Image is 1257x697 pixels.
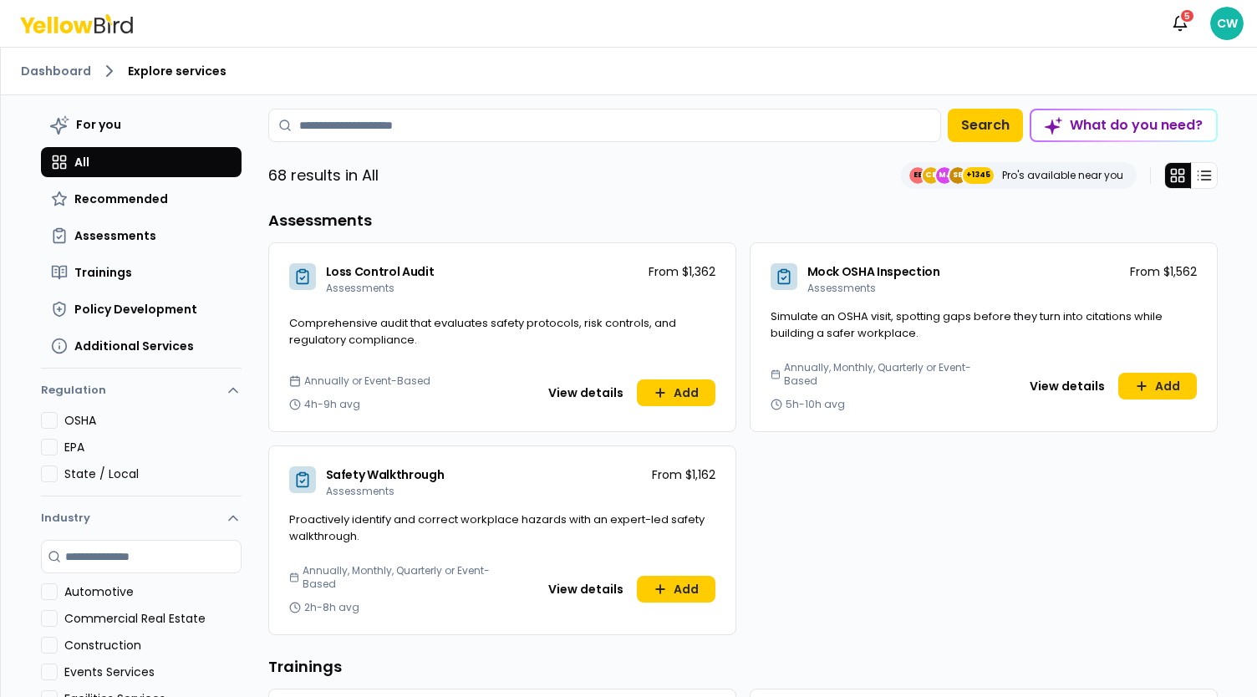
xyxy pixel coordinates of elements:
[538,379,634,406] button: View details
[652,466,715,483] p: From $1,162
[784,361,977,388] span: Annually, Monthly, Quarterly or Event-Based
[74,264,132,281] span: Trainings
[909,167,926,184] span: EE
[64,412,242,429] label: OSHA
[326,281,394,295] span: Assessments
[1210,7,1244,40] span: CW
[1020,373,1115,399] button: View details
[64,583,242,600] label: Automotive
[1118,373,1197,399] button: Add
[936,167,953,184] span: MJ
[1163,7,1197,40] button: 5
[771,308,1163,341] span: Simulate an OSHA visit, spotting gaps before they turn into citations while building a safer work...
[289,315,676,348] span: Comprehensive audit that evaluates safety protocols, risk controls, and regulatory compliance.
[289,511,705,544] span: Proactively identify and correct workplace hazards with an expert-led safety walkthrough.
[41,375,242,412] button: Regulation
[64,439,242,455] label: EPA
[923,167,939,184] span: CE
[76,116,121,133] span: For you
[303,564,496,591] span: Annually, Monthly, Quarterly or Event-Based
[41,496,242,540] button: Industry
[41,294,242,324] button: Policy Development
[128,63,226,79] span: Explore services
[1002,169,1123,182] p: Pro's available near you
[326,263,435,280] span: Loss Control Audit
[41,109,242,140] button: For you
[268,209,1218,232] h3: Assessments
[41,184,242,214] button: Recommended
[64,610,242,627] label: Commercial Real Estate
[304,601,359,614] span: 2h-8h avg
[966,167,990,184] span: +1345
[268,164,379,187] p: 68 results in All
[326,484,394,498] span: Assessments
[326,466,445,483] span: Safety Walkthrough
[949,167,966,184] span: SE
[1030,109,1218,142] button: What do you need?
[304,374,430,388] span: Annually or Event-Based
[74,191,168,207] span: Recommended
[64,664,242,680] label: Events Services
[74,227,156,244] span: Assessments
[637,379,715,406] button: Add
[74,301,197,318] span: Policy Development
[786,398,845,411] span: 5h-10h avg
[1031,110,1216,140] div: What do you need?
[41,331,242,361] button: Additional Services
[64,637,242,654] label: Construction
[1179,8,1195,23] div: 5
[21,61,1237,81] nav: breadcrumb
[74,154,89,170] span: All
[538,576,634,603] button: View details
[41,412,242,496] div: Regulation
[74,338,194,354] span: Additional Services
[41,257,242,287] button: Trainings
[807,263,940,280] span: Mock OSHA Inspection
[807,281,876,295] span: Assessments
[649,263,715,280] p: From $1,362
[64,466,242,482] label: State / Local
[268,655,1218,679] h3: Trainings
[637,576,715,603] button: Add
[41,147,242,177] button: All
[948,109,1023,142] button: Search
[1130,263,1197,280] p: From $1,562
[21,63,91,79] a: Dashboard
[41,221,242,251] button: Assessments
[304,398,360,411] span: 4h-9h avg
